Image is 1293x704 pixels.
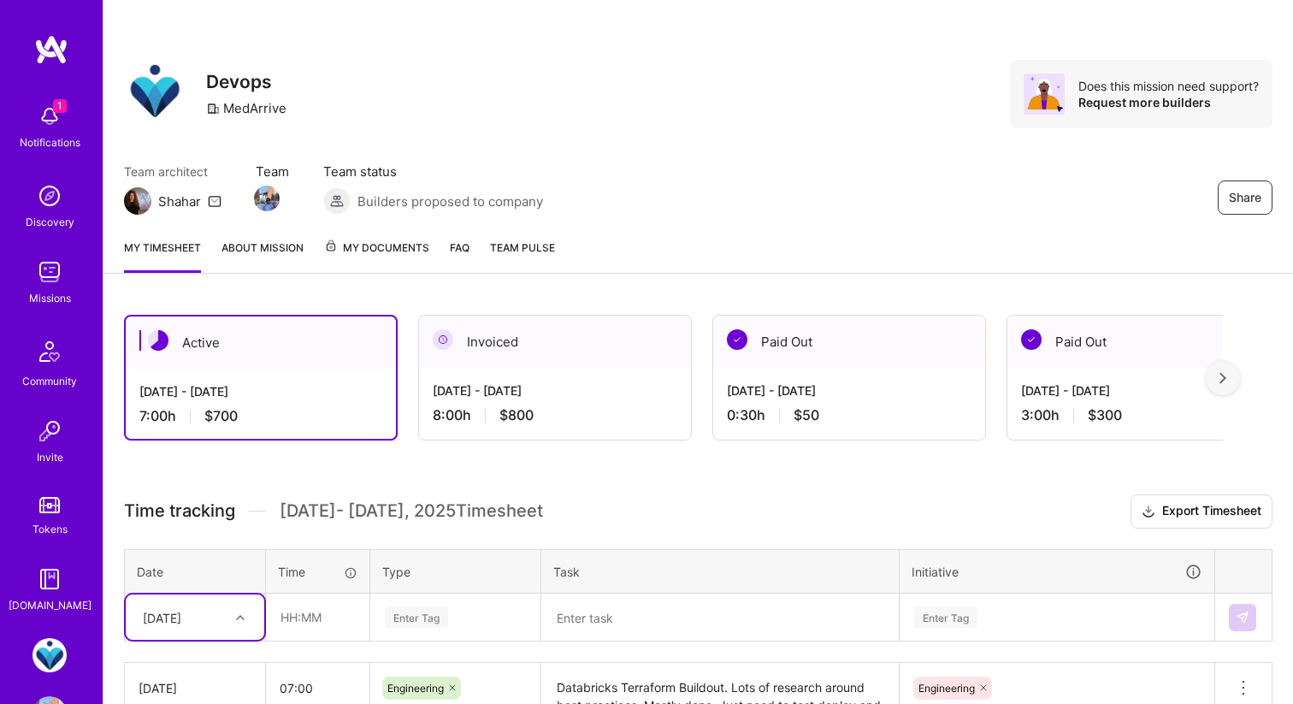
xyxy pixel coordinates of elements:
div: [DOMAIN_NAME] [9,596,92,614]
div: 0:30 h [727,406,971,424]
span: Share [1229,189,1261,206]
img: Community [29,331,70,372]
span: $300 [1088,406,1122,424]
img: Submit [1236,611,1249,624]
span: Team [256,163,289,180]
img: Builders proposed to company [323,187,351,215]
div: Request more builders [1078,94,1259,110]
span: Team Pulse [490,241,555,254]
th: Type [370,549,541,594]
th: Task [541,549,900,594]
button: Export Timesheet [1131,494,1272,529]
span: 1 [53,99,67,113]
div: 8:00 h [433,406,677,424]
a: MedArrive: Devops [28,638,71,672]
div: [DATE] - [DATE] [727,382,971,399]
div: MedArrive [206,99,286,117]
div: [DATE] - [DATE] [139,382,382,400]
img: Company Logo [124,60,186,121]
img: Team Member Avatar [254,186,280,211]
span: Engineering [387,682,444,695]
div: Paid Out [1007,316,1279,368]
div: [DATE] - [DATE] [433,382,677,399]
div: Active [126,317,396,369]
div: [DATE] - [DATE] [1021,382,1266,399]
span: $700 [204,407,238,425]
a: My Documents [324,239,429,273]
div: Enter Tag [914,604,977,630]
span: Time tracking [124,500,235,522]
i: icon Mail [208,194,221,208]
div: [DATE] [143,608,181,626]
img: bell [32,99,67,133]
span: Builders proposed to company [357,192,543,210]
span: Engineering [918,682,975,695]
img: Invite [32,414,67,448]
i: icon Download [1142,503,1155,521]
i: icon CompanyGray [206,102,220,115]
span: My Documents [324,239,429,257]
img: Avatar [1024,74,1065,115]
img: Active [148,330,168,351]
span: [DATE] - [DATE] , 2025 Timesheet [280,500,543,522]
span: Team status [323,163,543,180]
img: Paid Out [727,329,747,350]
div: Invoiced [419,316,691,368]
img: tokens [39,497,60,513]
div: Time [278,563,357,581]
i: icon Chevron [236,613,245,622]
img: logo [34,34,68,65]
div: 3:00 h [1021,406,1266,424]
img: Paid Out [1021,329,1042,350]
img: discovery [32,179,67,213]
div: Paid Out [713,316,985,368]
a: About Mission [221,239,304,273]
a: FAQ [450,239,469,273]
div: Initiative [912,562,1202,582]
img: teamwork [32,255,67,289]
div: Does this mission need support? [1078,78,1259,94]
a: Team Member Avatar [256,184,278,213]
div: 7:00 h [139,407,382,425]
span: $800 [499,406,534,424]
h3: Devops [206,71,295,92]
div: Enter Tag [385,604,448,630]
th: Date [125,549,266,594]
div: Tokens [32,520,68,538]
a: Team Pulse [490,239,555,273]
a: My timesheet [124,239,201,273]
img: guide book [32,562,67,596]
input: HH:MM [267,595,369,640]
span: Team architect [124,163,221,180]
img: right [1219,372,1226,384]
div: Invite [37,448,63,466]
button: Share [1218,180,1272,215]
img: Invoiced [433,329,453,350]
div: Missions [29,289,71,307]
div: Shahar [158,192,201,210]
div: Notifications [20,133,80,151]
div: Discovery [26,213,74,231]
div: [DATE] [139,679,251,697]
img: MedArrive: Devops [32,638,67,672]
img: Team Architect [124,187,151,215]
div: Community [22,372,77,390]
span: $50 [794,406,819,424]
